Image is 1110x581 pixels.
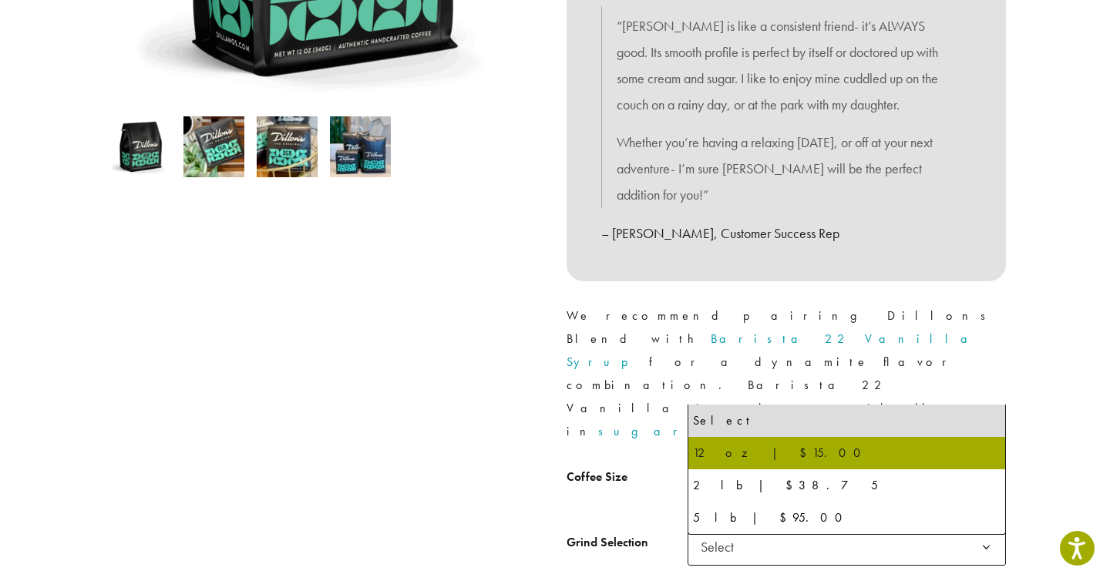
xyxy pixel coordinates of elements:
div: 5 lb | $95.00 [693,506,1001,529]
p: We recommend pairing Dillons Blend with for a dynamite flavor combination. Barista 22 Vanilla is ... [567,304,1006,443]
img: Dillons - Image 3 [257,116,318,177]
img: Dillons - Image 2 [183,116,244,177]
p: Whether you’re having a relaxing [DATE], or off at your next adventure- I’m sure [PERSON_NAME] wi... [617,129,956,207]
img: Dillons - Image 4 [330,116,391,177]
div: 12 oz | $15.00 [693,442,1001,465]
span: Select [695,532,749,562]
a: Barista 22 Vanilla Syrup [567,331,980,370]
div: 2 lb | $38.75 [693,474,1001,497]
img: Dillons [110,116,171,177]
p: – [PERSON_NAME], Customer Success Rep [601,220,971,247]
li: Select [688,405,1005,437]
a: sugar-free [598,423,774,439]
label: Grind Selection [567,532,688,554]
label: Coffee Size [567,466,688,489]
span: Select [688,528,1006,566]
p: “[PERSON_NAME] is like a consistent friend- it’s ALWAYS good. Its smooth profile is perfect by it... [617,13,956,117]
